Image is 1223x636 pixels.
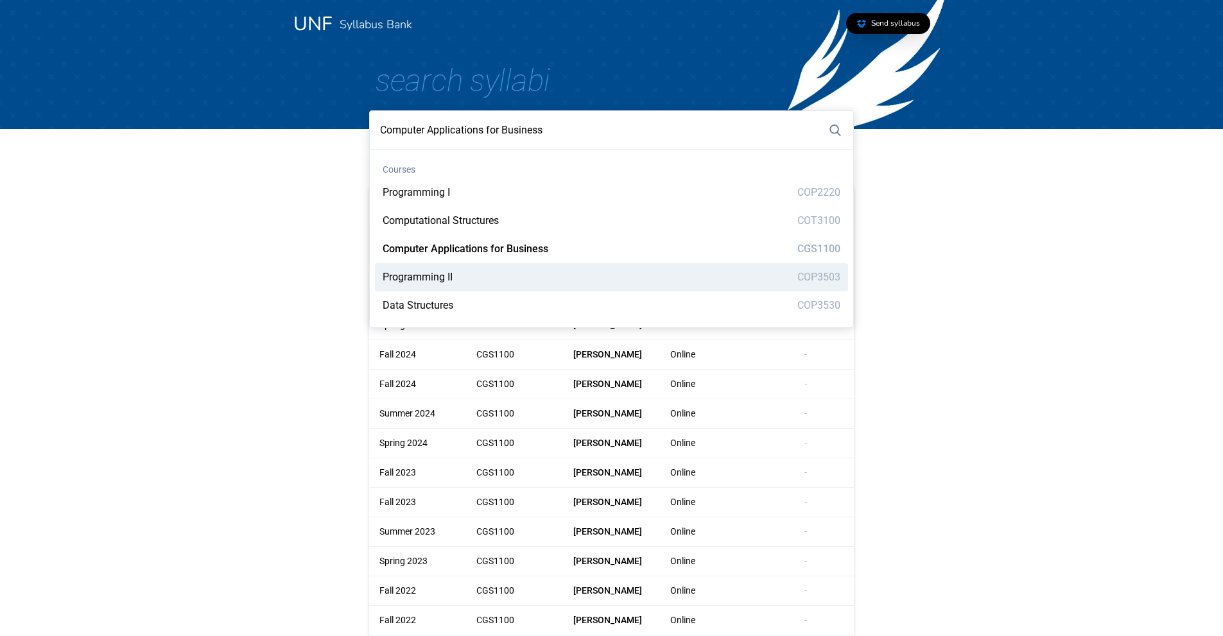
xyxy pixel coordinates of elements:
[369,547,466,576] div: Spring 2023
[369,576,466,605] div: Fall 2022
[660,606,757,635] div: Online
[660,547,757,576] div: Online
[797,186,840,198] span: COP2220
[466,606,563,635] div: CGS1100
[383,299,453,311] span: Data Structures
[660,576,757,605] div: Online
[660,370,757,399] div: Online
[563,370,660,399] div: [PERSON_NAME]
[563,429,660,458] div: [PERSON_NAME]
[369,399,466,428] div: Summer 2024
[466,340,563,369] div: CGS1100
[466,517,563,546] div: CGS1100
[369,517,466,546] div: Summer 2023
[804,349,807,359] span: -
[466,576,563,605] div: CGS1100
[797,214,840,227] span: COT3100
[804,408,807,418] span: -
[563,458,660,487] div: [PERSON_NAME]
[563,576,660,605] div: [PERSON_NAME]
[797,271,840,283] span: COP3503
[871,18,920,28] span: Send syllabus
[797,243,840,255] span: CGS1100
[376,62,550,99] span: Search Syllabi
[804,526,807,537] span: -
[370,163,853,178] div: Courses
[563,606,660,635] div: [PERSON_NAME]
[369,370,466,399] div: Fall 2024
[340,17,412,32] a: Syllabus Bank
[846,13,930,34] a: Send syllabus
[563,399,660,428] div: [PERSON_NAME]
[383,214,499,227] span: Computational Structures
[466,458,563,487] div: CGS1100
[797,299,840,311] span: COP3530
[466,488,563,517] div: CGS1100
[563,340,660,369] div: [PERSON_NAME]
[369,429,466,458] div: Spring 2024
[804,497,807,507] span: -
[804,615,807,625] span: -
[660,458,757,487] div: Online
[383,243,548,255] span: Computer Applications for Business
[804,556,807,566] span: -
[804,585,807,596] span: -
[660,517,757,546] div: Online
[466,370,563,399] div: CGS1100
[466,429,563,458] div: CGS1100
[804,467,807,477] span: -
[660,429,757,458] div: Online
[660,399,757,428] div: Online
[660,340,757,369] div: Online
[369,458,466,487] div: Fall 2023
[804,379,807,389] span: -
[369,606,466,635] div: Fall 2022
[383,186,450,198] span: Programming I
[466,547,563,576] div: CGS1100
[563,547,660,576] div: [PERSON_NAME]
[563,517,660,546] div: [PERSON_NAME]
[804,438,807,448] span: -
[563,488,660,517] div: [PERSON_NAME]
[369,340,466,369] div: Fall 2024
[369,488,466,517] div: Fall 2023
[660,488,757,517] div: Online
[383,271,453,283] span: Programming II
[466,399,563,428] div: CGS1100
[369,110,854,150] input: Search for a course
[293,11,332,37] a: UNF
